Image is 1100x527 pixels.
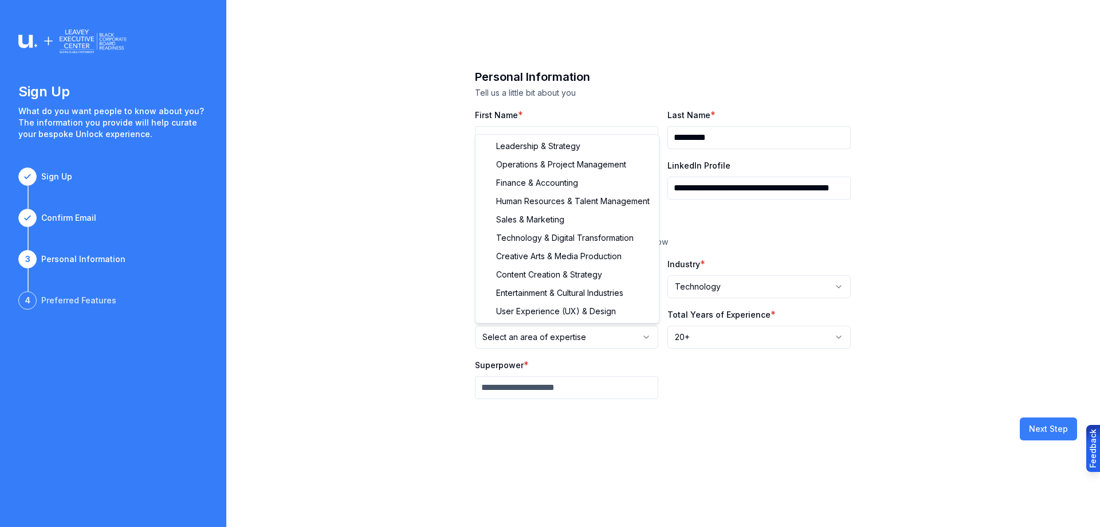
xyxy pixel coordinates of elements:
[496,269,602,280] span: Content Creation & Strategy
[496,232,634,244] span: Technology & Digital Transformation
[496,159,626,170] span: Operations & Project Management
[496,251,622,262] span: Creative Arts & Media Production
[496,287,623,299] span: Entertainment & Cultural Industries
[496,196,650,207] span: Human Resources & Talent Management
[496,140,580,152] span: Leadership & Strategy
[496,214,564,225] span: Sales & Marketing
[496,306,616,317] span: User Experience (UX) & Design
[496,177,578,189] span: Finance & Accounting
